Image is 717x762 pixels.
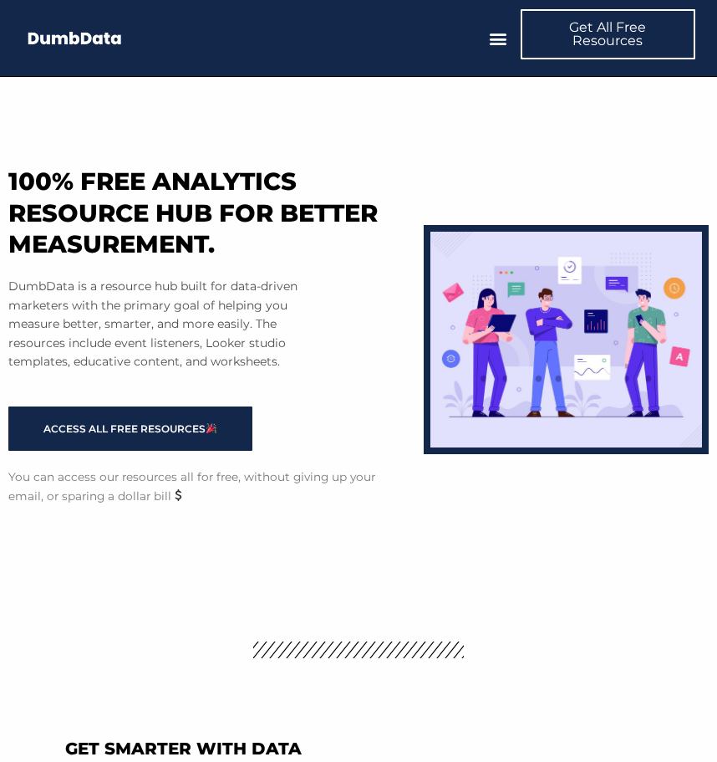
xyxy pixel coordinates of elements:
[542,21,674,48] span: Get All Free Resources
[8,166,407,260] h1: 100% free analytics resource hub for better measurement.
[521,9,696,59] a: Get All Free Resources
[8,468,407,505] p: You can access our resources all for free, without giving up your email, or sparing a dollar bill
[172,489,184,501] img: 💲
[8,407,252,451] a: ACCESS ALL FREE RESOURCES🎉
[206,423,216,433] img: 🎉
[43,423,217,434] span: ACCESS ALL FREE RESOURCES
[8,277,323,371] p: DumbData is a resource hub built for data-driven marketers with the primary goal of helping you m...
[485,24,512,52] div: Menu Toggle
[65,738,653,759] h2: Get Smarter With Data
